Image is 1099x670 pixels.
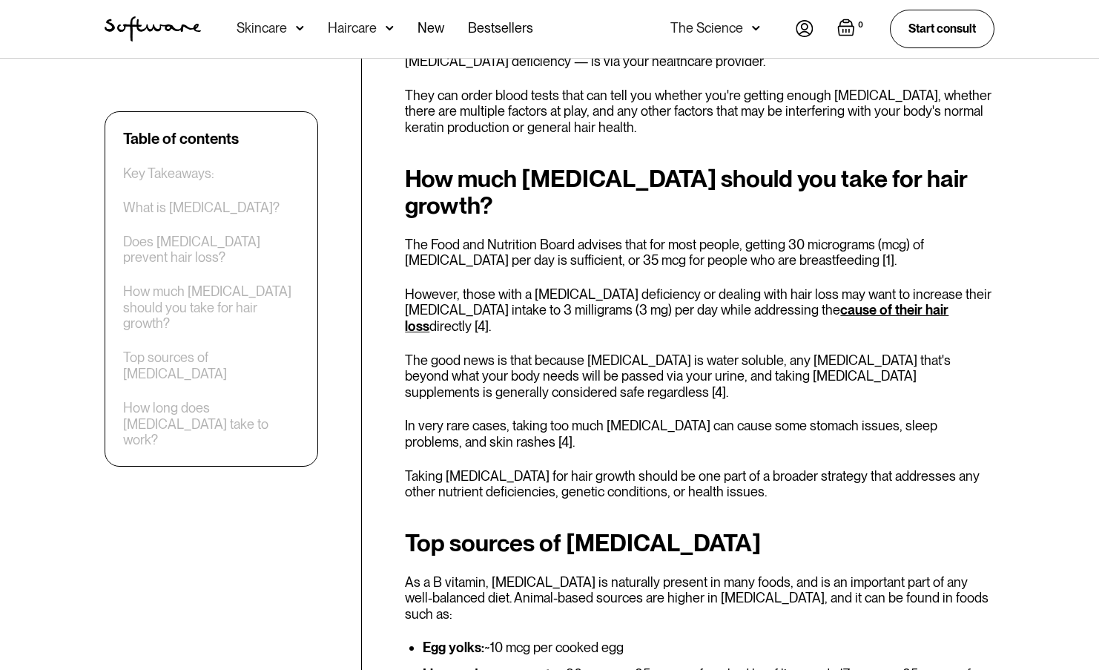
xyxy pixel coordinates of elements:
[405,468,994,500] p: Taking [MEDICAL_DATA] for hair growth should be one part of a broader strategy that addresses any...
[405,574,994,623] p: As a B vitamin, [MEDICAL_DATA] is naturally present in many foods, and is an important part of an...
[855,19,866,32] div: 0
[237,21,287,36] div: Skincare
[123,165,214,182] a: Key Takeaways:
[386,21,394,36] img: arrow down
[423,640,484,655] strong: Egg yolks:
[405,165,994,219] h2: How much [MEDICAL_DATA] should you take for hair growth?
[405,352,994,401] p: The good news is that because [MEDICAL_DATA] is water soluble, any [MEDICAL_DATA] that's beyond w...
[670,21,743,36] div: The Science
[752,21,760,36] img: arrow down
[405,88,994,136] p: They can order blood tests that can tell you whether you're getting enough [MEDICAL_DATA], whethe...
[123,130,239,148] div: Table of contents
[328,21,377,36] div: Haircare
[405,418,994,450] p: In very rare cases, taking too much [MEDICAL_DATA] can cause some stomach issues, sleep problems,...
[405,286,994,335] p: However, those with a [MEDICAL_DATA] deficiency or dealing with hair loss may want to increase th...
[123,200,280,216] a: What is [MEDICAL_DATA]?
[105,16,201,42] a: home
[837,19,866,39] a: Open empty cart
[123,284,300,332] a: How much [MEDICAL_DATA] should you take for hair growth?
[405,237,994,269] p: The Food and Nutrition Board advises that for most people, getting 30 micrograms (mcg) of [MEDICA...
[123,400,300,448] a: How long does [MEDICAL_DATA] take to work?
[105,16,201,42] img: Software Logo
[296,21,304,36] img: arrow down
[405,302,948,334] a: cause of their hair loss
[423,640,994,655] li: ~10 mcg per cooked egg
[123,350,300,382] a: Top sources of [MEDICAL_DATA]
[123,234,300,266] a: Does [MEDICAL_DATA] prevent hair loss?
[405,530,994,556] h2: Top sources of [MEDICAL_DATA]
[890,10,994,47] a: Start consult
